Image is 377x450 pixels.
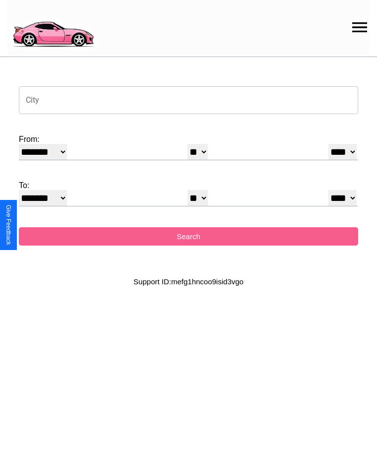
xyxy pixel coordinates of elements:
button: Search [19,227,358,246]
img: logo [7,5,98,50]
div: Give Feedback [5,205,12,245]
label: From: [19,135,358,144]
label: To: [19,181,358,190]
p: Support ID: mefg1hncoo9isid3vgo [133,275,244,288]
